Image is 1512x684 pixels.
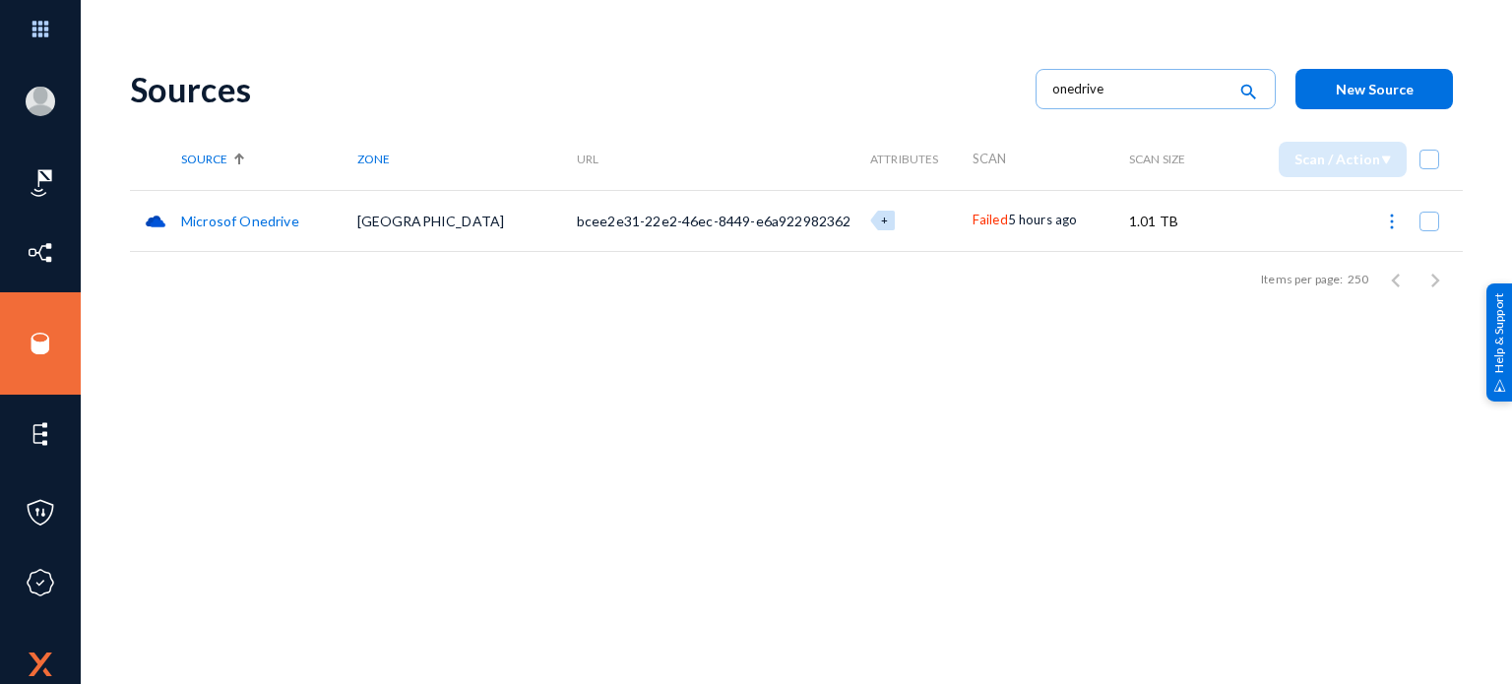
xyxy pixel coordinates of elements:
td: [GEOGRAPHIC_DATA] [357,190,577,251]
div: Zone [357,152,577,166]
span: Source [181,152,227,166]
td: 1.01 TB [1129,190,1214,251]
div: Sources [130,69,1016,109]
a: Microsof Onedrive [181,213,299,229]
button: New Source [1295,69,1453,109]
div: Help & Support [1486,282,1512,401]
img: help_support.svg [1493,379,1506,392]
button: Next page [1416,260,1455,299]
div: Source [181,152,357,166]
div: 250 [1348,271,1368,288]
input: Filter [1052,74,1226,103]
img: icon-risk-sonar.svg [26,168,55,198]
img: icon-sources.svg [26,329,55,358]
img: icon-elements.svg [26,419,55,449]
img: icon-policies.svg [26,498,55,528]
span: Scan [973,151,1007,166]
button: Previous page [1376,260,1416,299]
span: + [881,214,888,226]
img: onedrive.png [145,211,166,232]
div: Items per page: [1261,271,1343,288]
span: Scan Size [1129,152,1185,166]
img: icon-compliance.svg [26,568,55,597]
span: Failed [973,212,1008,227]
span: Attributes [870,152,939,166]
span: Zone [357,152,390,166]
span: bcee2e31-22e2-46ec-8449-e6a922982362 [577,213,851,229]
img: icon-more.svg [1382,212,1402,231]
span: New Source [1336,81,1414,97]
span: URL [577,152,598,166]
img: blank-profile-picture.png [26,87,55,116]
img: icon-inventory.svg [26,238,55,268]
mat-icon: search [1236,80,1260,106]
span: 5 hours ago [1008,212,1078,227]
img: app launcher [11,8,70,50]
